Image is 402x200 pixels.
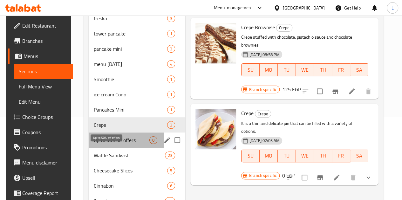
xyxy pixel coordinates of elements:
[296,150,314,162] button: WE
[19,83,68,90] span: Full Menu View
[8,125,73,140] a: Coupons
[167,121,175,129] div: items
[278,63,296,76] button: TU
[167,31,175,37] span: 1
[247,87,279,93] span: Branch specific
[89,72,185,87] div: Smoothie1
[8,109,73,125] a: Choice Groups
[214,4,253,12] div: Menu-management
[94,75,167,83] span: Smoothie
[8,33,73,48] a: Branches
[247,172,279,178] span: Branch specific
[22,128,68,136] span: Coupons
[332,150,350,162] button: FR
[260,150,278,162] button: MO
[328,84,343,99] button: Branch-specific-item
[262,151,275,160] span: MO
[167,107,175,113] span: 1
[89,41,185,56] div: pancake mini3
[353,65,366,74] span: SA
[241,108,254,118] span: Crepe
[94,60,167,68] span: menu [DATE]
[262,65,275,74] span: MO
[365,174,372,181] svg: Show Choices
[241,119,368,135] p: It is a thin and delicate pie that can be filled with a variety of options.
[283,4,325,11] div: [GEOGRAPHIC_DATA]
[14,79,73,94] a: Full Menu View
[167,91,175,98] div: items
[22,189,68,197] span: Coverage Report
[255,110,271,118] div: Crepe
[167,60,175,68] div: items
[195,109,236,149] img: Crepe
[22,37,68,45] span: Branches
[353,151,366,160] span: SA
[89,178,185,193] div: Cinnabon6
[244,151,257,160] span: SU
[298,65,311,74] span: WE
[89,56,185,72] div: menu [DATE]4
[345,170,361,185] button: delete
[89,11,185,26] div: freska3
[312,170,328,185] button: Branch-specific-item
[298,171,311,184] span: Select to update
[94,182,167,190] div: Cinnabon
[89,132,185,148] div: Up to 50% off offers0edit
[280,65,293,74] span: TU
[241,63,260,76] button: SU
[348,87,356,95] a: Edit menu item
[167,92,175,98] span: 1
[241,150,260,162] button: SU
[361,84,376,99] button: delete
[167,106,175,113] div: items
[94,106,167,113] span: Pancakes Mini
[19,68,68,75] span: Sections
[94,91,167,98] span: ice cream Cono
[89,148,185,163] div: Waffle Sandwish23
[296,63,314,76] button: WE
[94,121,167,129] div: Crepe
[195,23,236,63] img: Crepe Brownise
[22,174,68,182] span: Upsell
[391,4,393,11] span: L
[280,151,293,160] span: TU
[167,75,175,83] div: items
[317,65,330,74] span: TH
[89,102,185,117] div: Pancakes Mini1
[94,167,167,174] span: Cheesecake Slices
[335,151,348,160] span: FR
[94,45,167,53] span: pancake mini
[22,113,68,121] span: Choice Groups
[276,24,292,32] div: Crepe
[167,183,175,189] span: 6
[282,85,301,94] h6: 125 EGP
[8,140,73,155] a: Promotions
[361,170,376,185] button: show more
[350,150,368,162] button: SA
[89,26,185,41] div: tower pancake1
[150,137,157,143] span: 0
[298,151,311,160] span: WE
[19,98,68,106] span: Edit Menu
[167,182,175,190] div: items
[94,15,167,22] span: freska
[8,48,73,64] a: Menus
[244,65,257,74] span: SU
[278,150,296,162] button: TU
[8,18,73,33] a: Edit Restaurant
[350,63,368,76] button: SA
[260,63,278,76] button: MO
[283,170,298,185] button: sort-choices
[167,61,175,67] span: 4
[94,136,149,144] span: Up to 50% off offers
[255,110,271,118] span: Crepe
[94,30,167,37] div: tower pancake
[165,152,175,159] div: items
[167,168,175,174] span: 5
[167,16,175,22] span: 3
[335,65,348,74] span: FR
[333,174,340,181] a: Edit menu item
